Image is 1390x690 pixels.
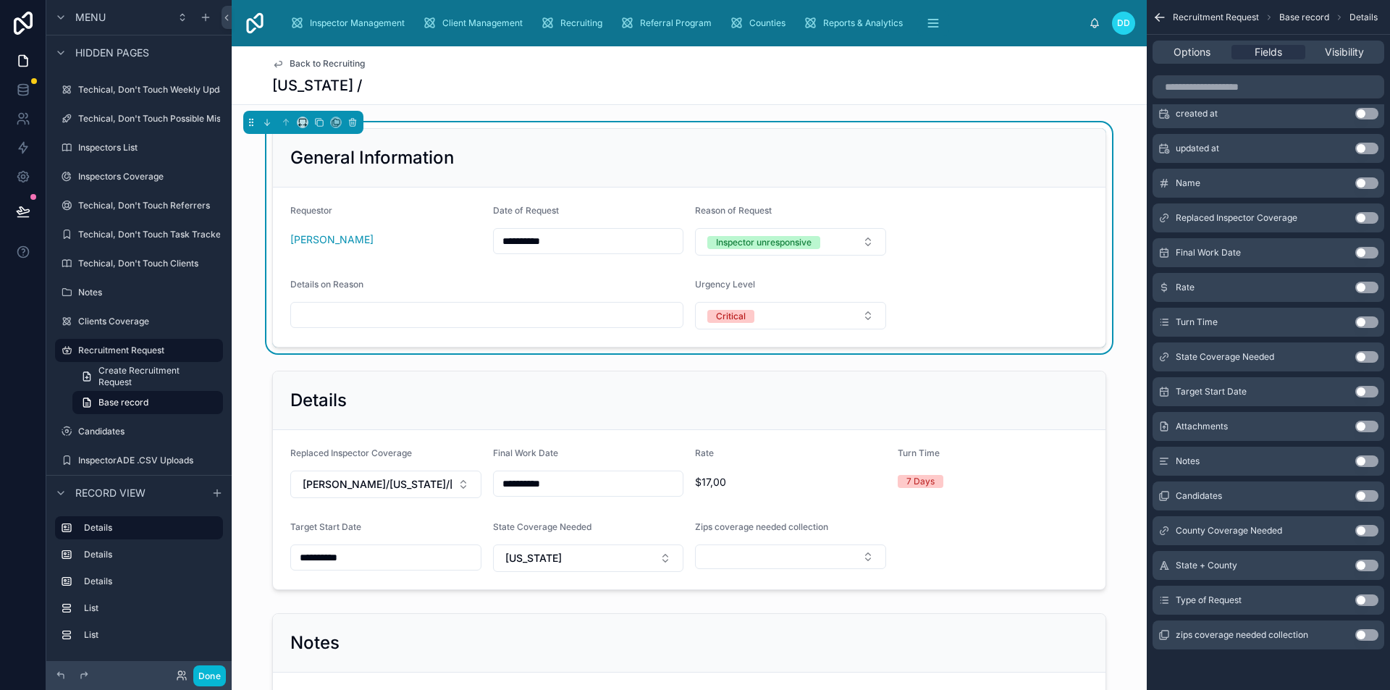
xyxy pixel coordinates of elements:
[1176,108,1218,119] span: created at
[1176,143,1219,154] span: updated at
[55,310,223,333] a: Clients Coverage
[615,10,722,36] a: Referral Program
[55,78,223,101] a: Techical, Don't Touch Weekly Update Log
[75,486,146,500] span: Record view
[78,345,214,356] label: Recruitment Request
[442,17,523,29] span: Client Management
[695,279,755,290] span: Urgency Level
[55,194,223,217] a: Techical, Don't Touch Referrers
[272,58,365,70] a: Back to Recruiting
[55,281,223,304] a: Notes
[193,665,226,686] button: Done
[78,84,250,96] label: Techical, Don't Touch Weekly Update Log
[278,7,1089,39] div: scrollable content
[78,142,220,153] label: Inspectors List
[1176,247,1241,258] span: Final Work Date
[493,205,559,216] span: Date of Request
[695,228,886,256] button: Select Button
[78,171,220,182] label: Inspectors Coverage
[290,205,332,216] span: Requestor
[823,17,903,29] span: Reports & Analytics
[78,200,220,211] label: Techical, Don't Touch Referrers
[536,10,612,36] a: Recruiting
[290,232,374,247] a: [PERSON_NAME]
[1255,45,1282,59] span: Fields
[84,549,217,560] label: Details
[98,365,214,388] span: Create Recruitment Request
[55,136,223,159] a: Inspectors List
[1279,12,1329,23] span: Base record
[1176,282,1195,293] span: Rate
[749,17,785,29] span: Counties
[560,17,602,29] span: Recruiting
[84,576,217,587] label: Details
[78,426,220,437] label: Candidates
[1325,45,1364,59] span: Visibility
[55,339,223,362] a: Recruitment Request
[84,522,211,534] label: Details
[1176,490,1222,502] span: Candidates
[78,113,252,125] label: Techical, Don't Touch Possible Misspelling
[716,310,746,323] div: Critical
[72,365,223,388] a: Create Recruitment Request
[98,397,148,408] span: Base record
[285,10,415,36] a: Inspector Management
[1176,386,1247,397] span: Target Start Date
[290,279,363,290] span: Details on Reason
[1176,351,1274,363] span: State Coverage Needed
[716,236,812,249] div: Inspector unresponsive
[55,252,223,275] a: Techical, Don't Touch Clients
[72,391,223,414] a: Base record
[1117,17,1130,29] span: DD
[695,205,772,216] span: Reason of Request
[243,12,266,35] img: App logo
[55,449,223,472] a: InspectorADE .CSV Uploads
[46,510,232,661] div: scrollable content
[78,229,224,240] label: Techical, Don't Touch Task Tracker
[75,46,149,60] span: Hidden pages
[1176,629,1308,641] span: zips coverage needed collection
[695,302,886,329] button: Select Button
[78,287,220,298] label: Notes
[799,10,913,36] a: Reports & Analytics
[1176,212,1297,224] span: Replaced Inspector Coverage
[84,602,217,614] label: List
[55,420,223,443] a: Candidates
[1176,560,1237,571] span: State + County
[55,223,223,246] a: Techical, Don't Touch Task Tracker
[1349,12,1378,23] span: Details
[1176,316,1218,328] span: Turn Time
[78,258,220,269] label: Techical, Don't Touch Clients
[55,165,223,188] a: Inspectors Coverage
[1176,177,1200,189] span: Name
[418,10,533,36] a: Client Management
[1176,421,1228,432] span: Attachments
[84,629,217,641] label: List
[290,146,454,169] h2: General Information
[1176,455,1200,467] span: Notes
[55,107,223,130] a: Techical, Don't Touch Possible Misspelling
[1173,12,1259,23] span: Recruitment Request
[640,17,712,29] span: Referral Program
[290,58,365,70] span: Back to Recruiting
[1174,45,1210,59] span: Options
[310,17,405,29] span: Inspector Management
[1176,525,1282,537] span: County Coverage Needed
[75,10,106,25] span: Menu
[78,455,220,466] label: InspectorADE .CSV Uploads
[1176,594,1242,606] span: Type of Request
[725,10,796,36] a: Counties
[78,316,220,327] label: Clients Coverage
[272,75,362,96] h1: [US_STATE] /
